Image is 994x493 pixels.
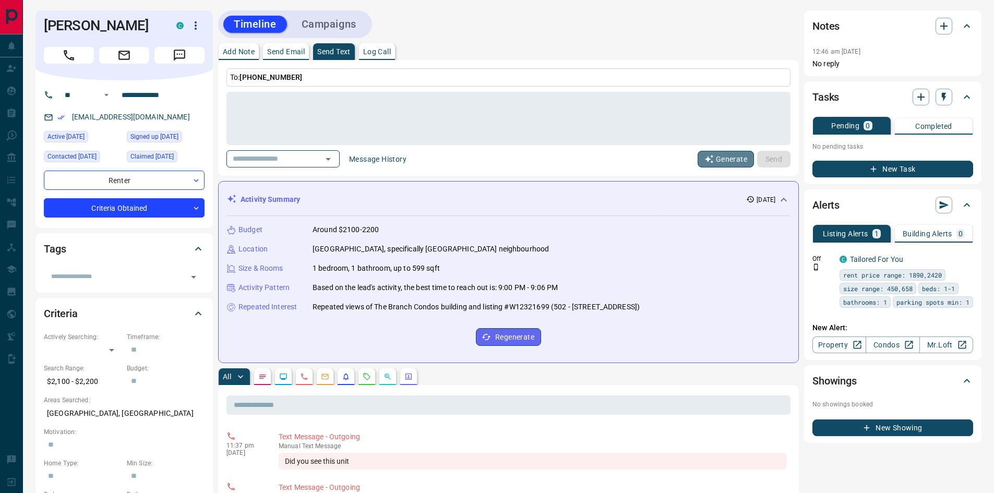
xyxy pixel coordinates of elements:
[875,230,879,237] p: 1
[812,322,973,333] p: New Alert:
[342,372,350,381] svg: Listing Alerts
[238,282,290,293] p: Activity Pattern
[44,236,205,261] div: Tags
[100,89,113,101] button: Open
[812,161,973,177] button: New Task
[313,302,640,312] p: Repeated views of The Branch Condos building and listing #W12321699 (502 - [STREET_ADDRESS])
[321,372,329,381] svg: Emails
[226,442,263,449] p: 11:37 pm
[812,193,973,218] div: Alerts
[127,332,205,342] p: Timeframe:
[812,254,833,263] p: Off
[238,244,268,255] p: Location
[279,372,288,381] svg: Lead Browsing Activity
[840,256,847,263] div: condos.ca
[843,297,887,307] span: bathrooms: 1
[812,89,839,105] h2: Tasks
[363,48,391,55] p: Log Call
[176,22,184,29] div: condos.ca
[47,131,85,142] span: Active [DATE]
[812,139,973,154] p: No pending tasks
[812,336,866,353] a: Property
[300,372,308,381] svg: Calls
[44,405,205,422] p: [GEOGRAPHIC_DATA], [GEOGRAPHIC_DATA]
[226,449,263,456] p: [DATE]
[959,230,963,237] p: 0
[812,18,840,34] h2: Notes
[812,14,973,39] div: Notes
[812,263,820,271] svg: Push Notification Only
[47,151,97,162] span: Contacted [DATE]
[812,368,973,393] div: Showings
[44,332,122,342] p: Actively Searching:
[279,442,301,450] span: manual
[44,131,122,146] div: Sat Aug 30 2025
[154,47,205,64] span: Message
[476,328,541,346] button: Regenerate
[127,151,205,165] div: Fri Aug 22 2025
[127,459,205,468] p: Min Size:
[843,283,913,294] span: size range: 450,658
[363,372,371,381] svg: Requests
[812,85,973,110] div: Tasks
[127,364,205,373] p: Budget:
[44,198,205,218] div: Criteria Obtained
[44,395,205,405] p: Areas Searched:
[127,131,205,146] div: Thu Aug 21 2025
[291,16,367,33] button: Campaigns
[238,263,283,274] p: Size & Rooms
[823,230,868,237] p: Listing Alerts
[866,122,870,129] p: 0
[130,151,174,162] span: Claimed [DATE]
[238,302,297,312] p: Repeated Interest
[321,152,336,166] button: Open
[313,282,558,293] p: Based on the lead's activity, the best time to reach out is: 9:00 PM - 9:06 PM
[279,442,786,450] p: Text Message
[223,48,255,55] p: Add Note
[186,270,201,284] button: Open
[812,372,857,389] h2: Showings
[812,419,973,436] button: New Showing
[279,453,786,470] div: Did you see this unit
[238,224,262,235] p: Budget
[698,151,754,167] button: Generate
[812,48,860,55] p: 12:46 am [DATE]
[843,270,942,280] span: rent price range: 1890,2420
[850,255,903,263] a: Tailored For You
[226,68,791,87] p: To:
[44,427,205,437] p: Motivation:
[903,230,952,237] p: Building Alerts
[812,400,973,409] p: No showings booked
[223,373,231,380] p: All
[343,151,413,167] button: Message History
[241,194,300,205] p: Activity Summary
[99,47,149,64] span: Email
[279,431,786,442] p: Text Message - Outgoing
[130,131,178,142] span: Signed up [DATE]
[831,122,859,129] p: Pending
[384,372,392,381] svg: Opportunities
[267,48,305,55] p: Send Email
[44,151,122,165] div: Thu Sep 04 2025
[72,113,190,121] a: [EMAIL_ADDRESS][DOMAIN_NAME]
[239,73,302,81] span: [PHONE_NUMBER]
[44,301,205,326] div: Criteria
[57,114,65,121] svg: Email Verified
[915,123,952,130] p: Completed
[812,197,840,213] h2: Alerts
[258,372,267,381] svg: Notes
[812,58,973,69] p: No reply
[896,297,969,307] span: parking spots min: 1
[223,16,287,33] button: Timeline
[317,48,351,55] p: Send Text
[44,459,122,468] p: Home Type:
[404,372,413,381] svg: Agent Actions
[866,336,919,353] a: Condos
[44,373,122,390] p: $2,100 - $2,200
[919,336,973,353] a: Mr.Loft
[313,224,379,235] p: Around $2100-2200
[227,190,790,209] div: Activity Summary[DATE]
[44,364,122,373] p: Search Range:
[313,244,549,255] p: [GEOGRAPHIC_DATA], specifically [GEOGRAPHIC_DATA] neighbourhood
[44,17,161,34] h1: [PERSON_NAME]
